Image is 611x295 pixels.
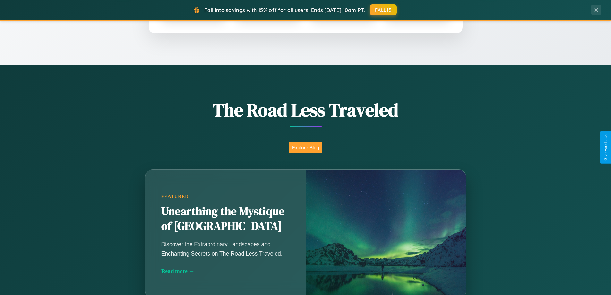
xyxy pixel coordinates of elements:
p: Discover the Extraordinary Landscapes and Enchanting Secrets on The Road Less Traveled. [161,240,290,258]
h2: Unearthing the Mystique of [GEOGRAPHIC_DATA] [161,204,290,234]
div: Featured [161,194,290,199]
button: Explore Blog [289,142,322,153]
button: FALL15 [370,4,397,15]
div: Give Feedback [603,134,608,161]
div: Read more → [161,268,290,274]
span: Fall into savings with 15% off for all users! Ends [DATE] 10am PT. [204,7,365,13]
h1: The Road Less Traveled [113,98,498,122]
